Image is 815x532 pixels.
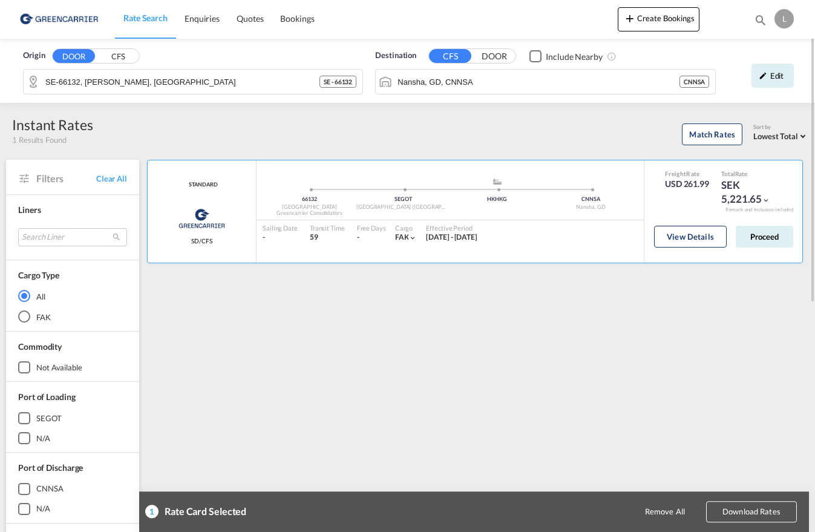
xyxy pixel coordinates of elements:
[186,181,217,189] div: Contract / Rate Agreement / Tariff / Spot Pricing Reference Number: STANDARD
[654,226,727,248] button: View Details
[302,195,317,202] span: 66132
[18,462,83,473] span: Port of Discharge
[185,13,220,24] span: Enquiries
[97,50,139,64] button: CFS
[408,234,417,242] md-icon: icon-chevron-down
[18,432,127,444] md-checkbox: N/A
[159,505,246,518] div: Rate Card Selected
[395,232,409,241] span: FAK
[263,223,298,232] div: Sailing Date
[721,178,782,207] div: SEK 5,221.65
[36,172,96,185] span: Filters
[529,50,603,62] md-checkbox: Checkbox No Ink
[544,203,638,211] div: Nansha, GD
[36,413,62,424] div: SEGOT
[324,77,352,86] span: SE - 66132
[53,49,95,63] button: DOOR
[23,50,45,62] span: Origin
[18,5,100,33] img: 609dfd708afe11efa14177256b0082fb.png
[754,13,767,27] md-icon: icon-magnify
[280,13,314,24] span: Bookings
[357,232,359,243] div: -
[18,341,62,352] span: Commodity
[665,169,709,178] div: Freight Rate
[18,290,127,302] md-radio-button: All
[18,483,127,495] md-checkbox: CNNSA
[623,11,637,25] md-icon: icon-plus 400-fg
[263,232,298,243] div: -
[665,178,709,190] div: USD 261.99
[426,232,477,241] span: [DATE] - [DATE]
[774,9,794,28] div: L
[237,13,263,24] span: Quotes
[426,232,477,243] div: 01 Oct 2025 - 31 Dec 2025
[18,392,76,402] span: Port of Loading
[263,209,356,217] div: Greencarrier Consolidators
[145,505,159,519] div: 1
[12,134,67,145] span: 1 Results Found
[682,123,742,145] button: Match Rates
[12,115,93,134] div: Instant Rates
[490,179,505,185] md-icon: assets/icons/custom/ship-fill.svg
[310,223,345,232] div: Transit Time
[544,195,638,203] div: CNNSA
[18,205,41,215] span: Liners
[45,73,319,91] input: Search by Door
[607,51,617,61] md-icon: Unchecked: Ignores neighbouring ports when fetching rates.Checked : Includes neighbouring ports w...
[263,203,356,211] div: [GEOGRAPHIC_DATA]
[357,223,386,232] div: Free Days
[356,195,450,203] div: SEGOT
[395,223,417,232] div: Cargo
[186,181,217,189] span: STANDARD
[753,131,798,141] span: Lowest Total
[736,226,793,248] button: Proceed
[753,123,809,131] div: Sort by
[398,73,679,91] input: Search by Port
[310,232,345,243] div: 59
[426,223,477,232] div: Effective Period
[36,433,50,444] div: N/A
[36,483,64,494] div: CNNSA
[191,237,212,245] span: SD/CFS
[679,76,709,88] div: CNNSA
[546,51,603,63] div: Include Nearby
[706,501,797,522] button: Download Rates
[635,501,695,522] button: Remove All
[762,196,770,205] md-icon: icon-chevron-down
[123,13,168,23] span: Rate Search
[721,169,782,178] div: Total Rate
[716,206,802,213] div: Remark and Inclusion included
[473,50,516,64] button: DOOR
[618,7,699,31] button: icon-plus 400-fgCreate Bookings
[375,50,416,62] span: Destination
[24,70,362,94] md-input-container: SE-66132, Säffle, Värmland
[751,64,794,88] div: icon-pencilEdit
[96,173,127,184] span: Clear All
[175,203,229,234] img: Greencarrier Consolidator
[18,310,127,323] md-radio-button: FAK
[356,203,450,211] div: [GEOGRAPHIC_DATA] ([GEOGRAPHIC_DATA])
[18,412,127,424] md-checkbox: SEGOT
[759,71,767,80] md-icon: icon-pencil
[376,70,715,94] md-input-container: Nansha, GD, CNNSA
[753,128,809,142] md-select: Select: Lowest Total
[36,362,82,373] div: not available
[18,269,59,281] div: Cargo Type
[429,49,471,63] button: CFS
[450,195,544,203] div: HKHKG
[754,13,767,31] div: icon-magnify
